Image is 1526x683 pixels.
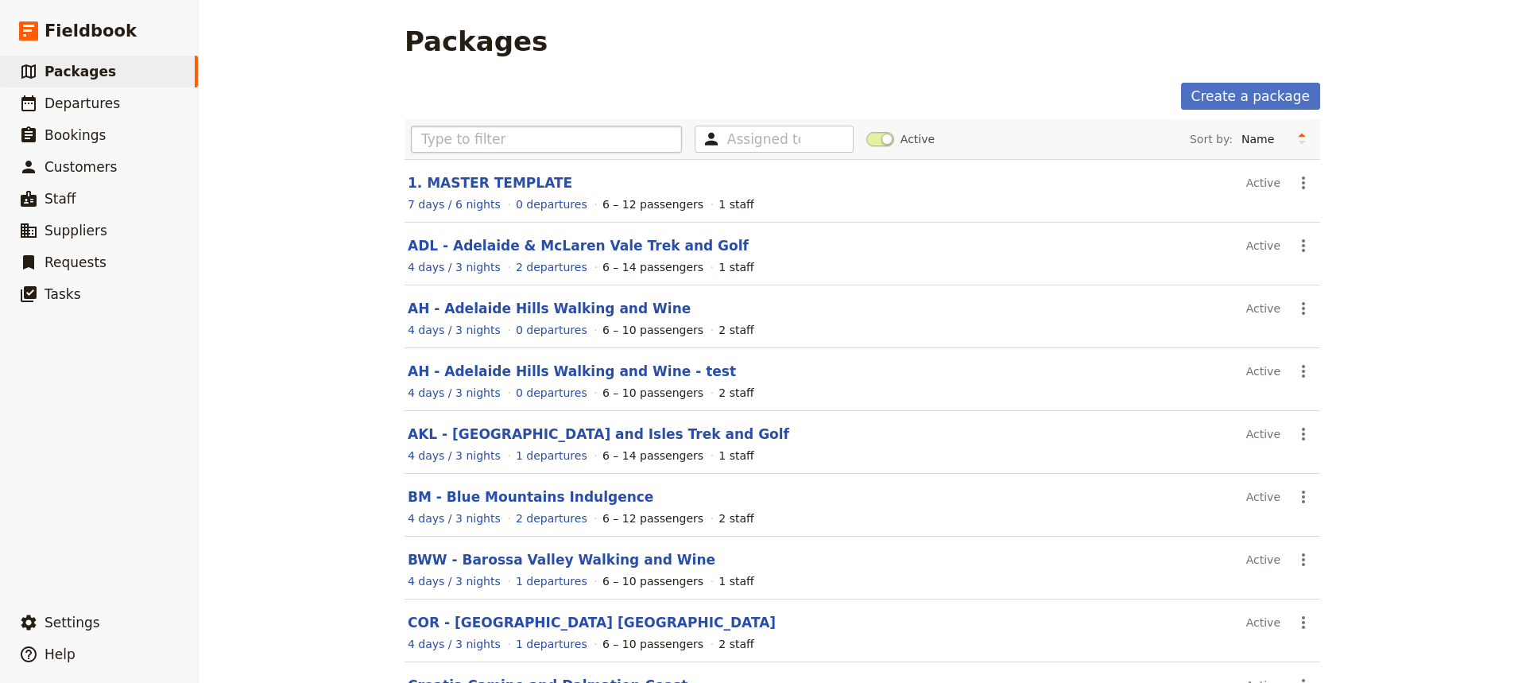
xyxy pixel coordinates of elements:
[602,259,703,275] div: 6 – 14 passengers
[408,448,501,464] a: View the itinerary for this package
[602,448,703,464] div: 6 – 14 passengers
[1290,232,1317,259] button: Actions
[408,489,653,505] a: BM - Blue Mountains Indulgence
[1181,83,1320,110] a: Create a package
[1246,232,1280,259] div: Active
[1290,169,1317,196] button: Actions
[411,126,682,153] input: Type to filter
[1246,546,1280,573] div: Active
[718,385,753,401] div: 2 staff
[408,552,715,568] a: BWW - Barossa Valley Walking and Wine
[45,254,107,270] span: Requests
[516,636,587,652] a: View the departures for this package
[408,363,736,379] a: AH - Adelaide Hills Walking and Wine - test
[408,512,501,525] span: 4 days / 3 nights
[516,385,587,401] a: View the departures for this package
[408,385,501,401] a: View the itinerary for this package
[45,223,107,239] span: Suppliers
[516,510,587,526] a: View the departures for this package
[408,324,501,336] span: 4 days / 3 nights
[718,573,753,589] div: 1 staff
[1234,127,1290,151] select: Sort by:
[900,131,935,147] span: Active
[718,322,753,338] div: 2 staff
[408,426,789,442] a: AKL - [GEOGRAPHIC_DATA] and Isles Trek and Golf
[1246,295,1280,322] div: Active
[516,322,587,338] a: View the departures for this package
[1246,421,1280,448] div: Active
[718,259,753,275] div: 1 staff
[408,449,501,462] span: 4 days / 3 nights
[1290,483,1317,510] button: Actions
[408,198,501,211] span: 7 days / 6 nights
[602,573,703,589] div: 6 – 10 passengers
[408,261,501,274] span: 4 days / 3 nights
[408,615,776,631] a: COR - [GEOGRAPHIC_DATA] [GEOGRAPHIC_DATA]
[45,64,116,80] span: Packages
[1290,609,1317,636] button: Actions
[1190,131,1233,147] span: Sort by:
[602,510,703,526] div: 6 – 12 passengers
[602,385,703,401] div: 6 – 10 passengers
[408,638,501,650] span: 4 days / 3 nights
[408,575,501,588] span: 4 days / 3 nights
[1246,483,1280,510] div: Active
[45,286,81,302] span: Tasks
[516,573,587,589] a: View the departures for this package
[516,196,587,212] a: View the departures for this package
[602,196,703,212] div: 6 – 12 passengers
[45,191,76,207] span: Staff
[408,322,501,338] a: View the itinerary for this package
[408,196,501,212] a: View the itinerary for this package
[1290,358,1317,385] button: Actions
[45,646,76,662] span: Help
[408,259,501,275] a: View the itinerary for this package
[408,386,501,399] span: 4 days / 3 nights
[1290,127,1314,151] button: Change sort direction
[1290,421,1317,448] button: Actions
[405,25,548,57] h1: Packages
[516,448,587,464] a: View the departures for this package
[718,196,753,212] div: 1 staff
[1246,358,1280,385] div: Active
[408,573,501,589] a: View the itinerary for this package
[516,259,587,275] a: View the departures for this package
[408,175,572,191] a: 1. MASTER TEMPLATE
[408,301,691,316] a: AH - Adelaide Hills Walking and Wine
[45,95,120,111] span: Departures
[45,159,117,175] span: Customers
[602,636,703,652] div: 6 – 10 passengers
[45,615,100,631] span: Settings
[718,636,753,652] div: 2 staff
[1290,295,1317,322] button: Actions
[602,322,703,338] div: 6 – 10 passengers
[408,510,501,526] a: View the itinerary for this package
[718,510,753,526] div: 2 staff
[1246,169,1280,196] div: Active
[718,448,753,464] div: 1 staff
[727,130,800,149] input: Assigned to
[408,238,749,254] a: ADL - Adelaide & McLaren Vale Trek and Golf
[45,127,106,143] span: Bookings
[408,636,501,652] a: View the itinerary for this package
[45,19,137,43] span: Fieldbook
[1290,546,1317,573] button: Actions
[1246,609,1280,636] div: Active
